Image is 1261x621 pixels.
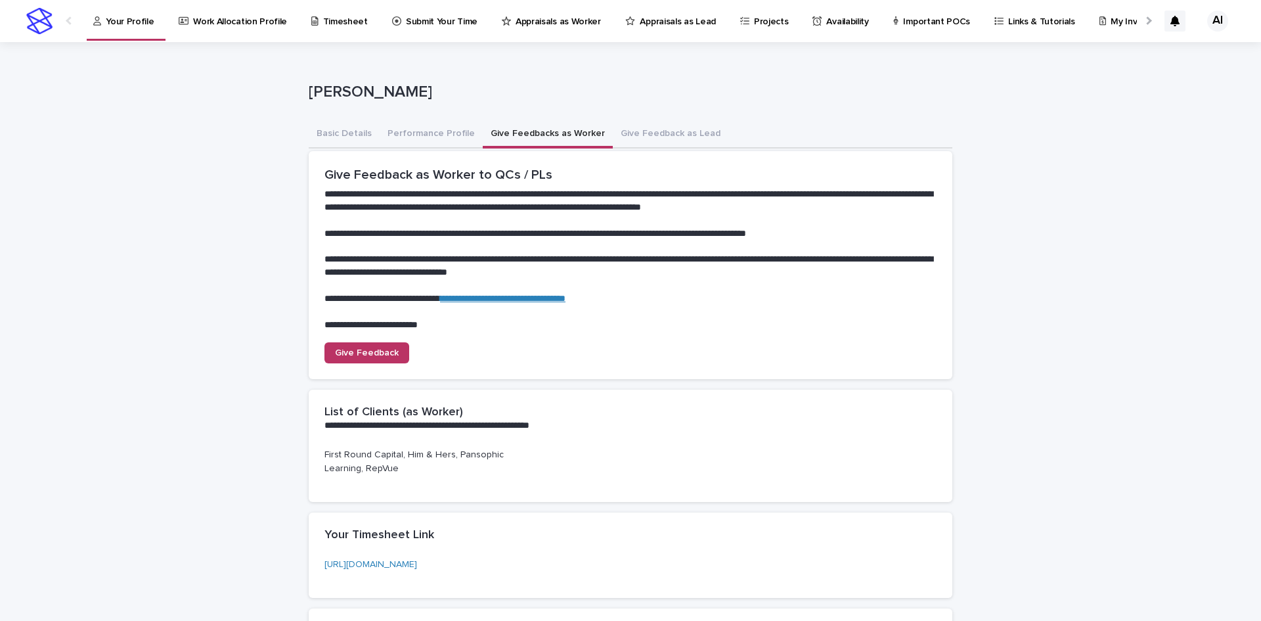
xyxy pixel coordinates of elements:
[335,348,399,357] span: Give Feedback
[324,448,518,476] p: First Round Capital, Him & Hers, Pansophic Learning, RepVue
[309,121,380,149] button: Basic Details
[324,560,417,569] a: [URL][DOMAIN_NAME]
[309,83,947,102] p: [PERSON_NAME]
[324,167,937,183] h2: Give Feedback as Worker to QCs / PLs
[1207,11,1228,32] div: AI
[380,121,483,149] button: Performance Profile
[613,121,728,149] button: Give Feedback as Lead
[324,342,409,363] a: Give Feedback
[324,528,434,543] h2: Your Timesheet Link
[26,8,53,34] img: stacker-logo-s-only.png
[483,121,613,149] button: Give Feedbacks as Worker
[324,405,463,420] h2: List of Clients (as Worker)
